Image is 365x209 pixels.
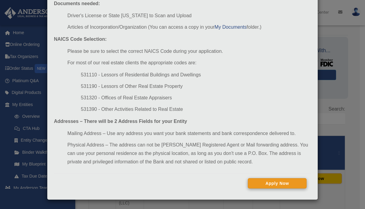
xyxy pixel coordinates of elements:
button: Apply Now [248,178,307,188]
li: Please be sure to select the correct NAICS Code during your application. [67,47,311,56]
strong: NAICS Code Selection: [54,37,107,42]
li: Mailing Address – Use any address you want your bank statements and bank correspondence delivered... [67,129,311,138]
li: For most of our real estate clients the appropriate codes are: [67,59,311,67]
li: Driver's License or State [US_STATE] to Scan and Upload [67,11,311,20]
li: Physical Address – The address can not be [PERSON_NAME] Registered Agent or Mail forwarding addre... [67,141,311,166]
li: Articles of Incorporation/Organization (You can access a copy in your folder.) [67,23,311,31]
li: 531320 - Offices of Real Estate Appraisers [81,94,311,102]
li: 531190 - Lessors of Other Real Estate Property [81,82,311,91]
li: 531110 - Lessors of Residential Buildings and Dwellings [81,71,311,79]
a: My Documents [214,24,247,30]
strong: Documents needed: [54,1,100,6]
strong: Addresses – There will be 2 Address Fields for your Entity [54,119,187,124]
li: 531390 - Other Activities Related to Real Estate [81,105,311,114]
